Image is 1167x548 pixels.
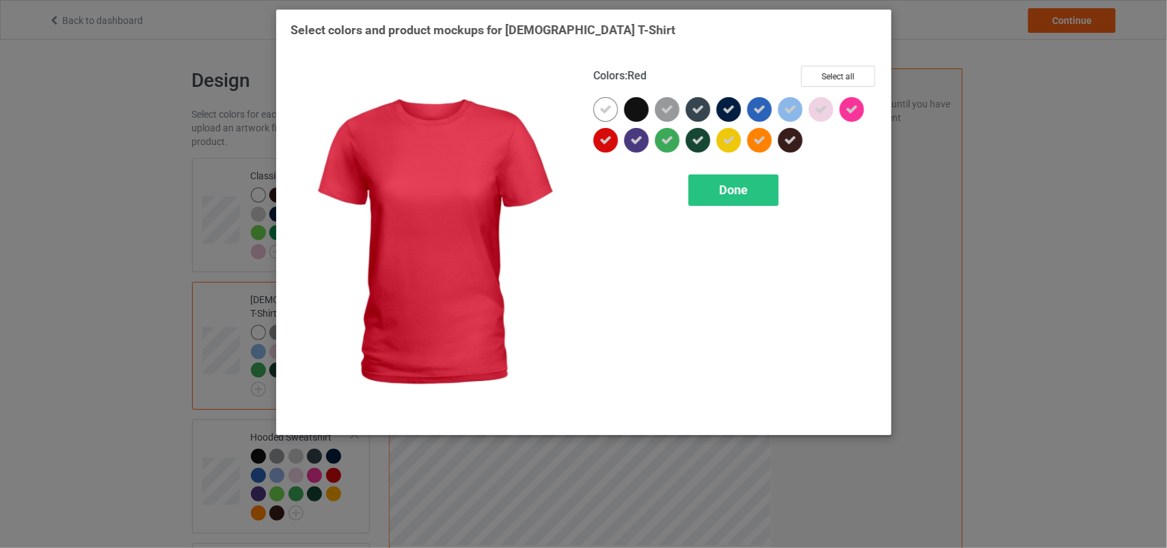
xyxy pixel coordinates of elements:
img: regular.jpg [291,66,574,421]
h4: : [593,69,647,83]
button: Select all [801,66,875,87]
span: Red [628,69,647,82]
span: Select colors and product mockups for [DEMOGRAPHIC_DATA] T-Shirt [291,23,675,37]
span: Colors [593,69,625,82]
span: Done [719,183,748,197]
